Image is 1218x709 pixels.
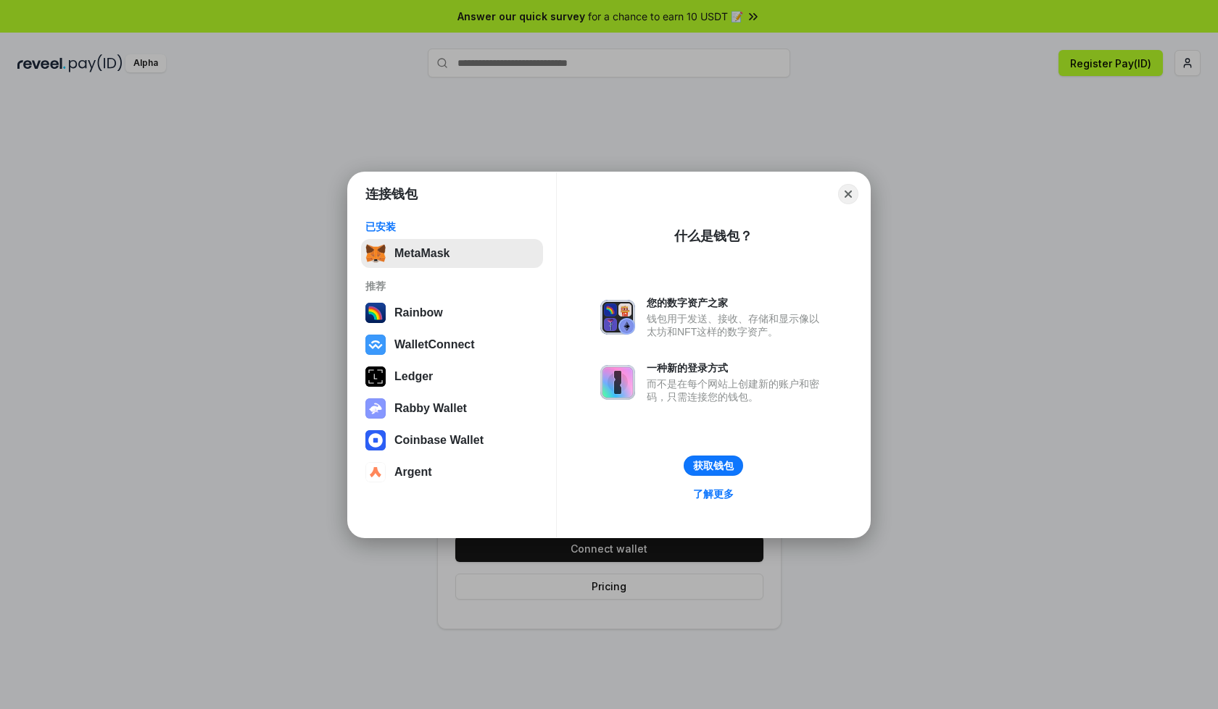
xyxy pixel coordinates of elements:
[365,185,418,203] h1: 连接钱包
[600,365,635,400] img: svg+xml,%3Csvg%20xmlns%3D%22http%3A%2F%2Fwww.w3.org%2F2000%2Fsvg%22%20fill%3D%22none%22%20viewBox...
[394,247,449,260] div: MetaMask
[361,458,543,487] button: Argent
[394,370,433,383] div: Ledger
[361,394,543,423] button: Rabby Wallet
[365,220,539,233] div: 已安装
[361,362,543,391] button: Ledger
[361,330,543,359] button: WalletConnect
[365,335,386,355] img: svg+xml,%3Csvg%20width%3D%2228%22%20height%3D%2228%22%20viewBox%3D%220%200%2028%2028%22%20fill%3D...
[361,298,543,327] button: Rainbow
[361,426,543,455] button: Coinbase Wallet
[647,377,826,403] div: 而不是在每个网站上创建新的账户和密码，只需连接您的钱包。
[361,239,543,268] button: MetaMask
[365,430,386,450] img: svg+xml,%3Csvg%20width%3D%2228%22%20height%3D%2228%22%20viewBox%3D%220%200%2028%2028%22%20fill%3D...
[647,361,826,374] div: 一种新的登录方式
[647,296,826,309] div: 您的数字资产之家
[365,280,539,293] div: 推荐
[365,398,386,419] img: svg+xml,%3Csvg%20xmlns%3D%22http%3A%2F%2Fwww.w3.org%2F2000%2Fsvg%22%20fill%3D%22none%22%20viewBox...
[365,243,386,264] img: svg+xml,%3Csvg%20fill%3D%22none%22%20height%3D%2233%22%20viewBox%3D%220%200%2035%2033%22%20width%...
[394,306,443,319] div: Rainbow
[365,366,386,387] img: svg+xml,%3Csvg%20xmlns%3D%22http%3A%2F%2Fwww.w3.org%2F2000%2Fsvg%22%20width%3D%2228%22%20height%3...
[394,434,484,447] div: Coinbase Wallet
[394,338,475,351] div: WalletConnect
[693,487,734,500] div: 了解更多
[684,484,742,503] a: 了解更多
[647,312,826,338] div: 钱包用于发送、接收、存储和显示像以太坊和NFT这样的数字资产。
[674,227,753,245] div: 什么是钱包？
[365,462,386,482] img: svg+xml,%3Csvg%20width%3D%2228%22%20height%3D%2228%22%20viewBox%3D%220%200%2028%2028%22%20fill%3D...
[365,303,386,323] img: svg+xml,%3Csvg%20width%3D%22120%22%20height%3D%22120%22%20viewBox%3D%220%200%20120%20120%22%20fil...
[684,456,743,476] button: 获取钱包
[394,466,432,479] div: Argent
[838,184,858,204] button: Close
[600,300,635,335] img: svg+xml,%3Csvg%20xmlns%3D%22http%3A%2F%2Fwww.w3.org%2F2000%2Fsvg%22%20fill%3D%22none%22%20viewBox...
[394,402,467,415] div: Rabby Wallet
[693,459,734,472] div: 获取钱包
